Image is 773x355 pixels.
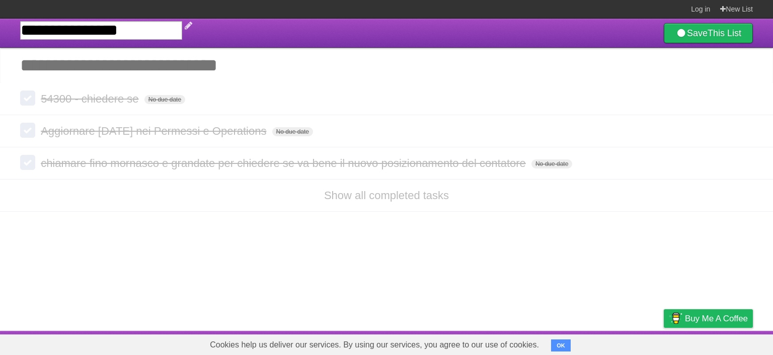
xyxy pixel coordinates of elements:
a: Terms [616,333,639,352]
span: Buy me a coffee [685,310,748,327]
a: Privacy [651,333,677,352]
label: Done [20,123,35,138]
span: No due date [531,159,572,168]
span: Cookies help us deliver our services. By using our services, you agree to our use of cookies. [200,335,549,355]
a: About [530,333,551,352]
img: Buy me a coffee [669,310,682,327]
span: No due date [144,95,185,104]
a: Developers [563,333,604,352]
b: This List [708,28,741,38]
span: chiamare fino mornasco e grandate per chiedere se va bene il nuovo posizionamento del contatore [41,157,528,169]
a: Buy me a coffee [664,309,753,328]
a: Suggest a feature [689,333,753,352]
button: OK [551,339,571,351]
span: No due date [272,127,313,136]
a: Show all completed tasks [324,189,449,202]
label: Done [20,91,35,106]
a: SaveThis List [664,23,753,43]
span: Aggiornare [DATE] nei Permessi e Operations [41,125,269,137]
label: Done [20,155,35,170]
span: 54300 - chiedere se [41,93,141,105]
